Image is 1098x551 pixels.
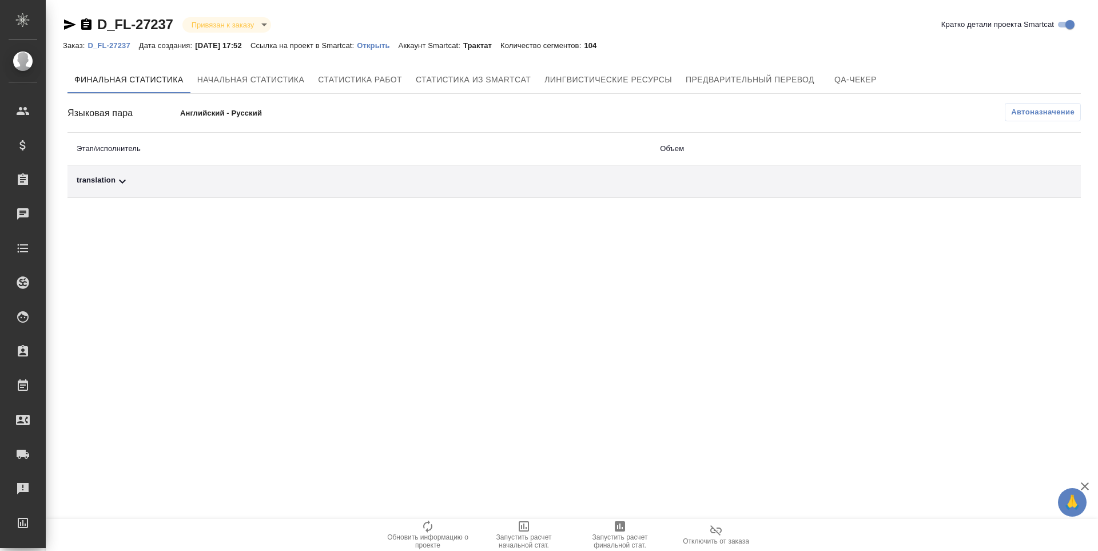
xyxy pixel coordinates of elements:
[97,17,173,32] a: D_FL-27237
[686,73,814,87] span: Предварительный перевод
[180,108,405,119] p: Английский - Русский
[584,41,605,50] p: 104
[63,18,77,31] button: Скопировать ссылку для ЯМессенджера
[463,41,500,50] p: Трактат
[318,73,402,87] span: Статистика работ
[77,175,642,188] div: Toggle Row Expanded
[357,41,398,50] p: Открыть
[544,73,672,87] span: Лингвистические ресурсы
[1058,488,1087,517] button: 🙏
[67,106,180,120] div: Языковая пара
[79,18,93,31] button: Скопировать ссылку
[1011,106,1075,118] span: Автоназначение
[67,133,651,165] th: Этап/исполнитель
[195,41,250,50] p: [DATE] 17:52
[1005,103,1081,121] button: Автоназначение
[941,19,1054,30] span: Кратко детали проекта Smartcat
[87,41,138,50] p: D_FL-27237
[416,73,531,87] span: Статистика из Smartcat
[357,40,398,50] a: Открыть
[399,41,463,50] p: Аккаунт Smartcat:
[188,20,257,30] button: Привязан к заказу
[1063,490,1082,514] span: 🙏
[182,17,271,33] div: Привязан к заказу
[87,40,138,50] a: D_FL-27237
[651,133,951,165] th: Объем
[197,73,305,87] span: Начальная статистика
[828,73,883,87] span: QA-чекер
[63,41,87,50] p: Заказ:
[250,41,357,50] p: Ссылка на проект в Smartcat:
[139,41,195,50] p: Дата создания:
[74,73,184,87] span: Финальная статистика
[500,41,584,50] p: Количество сегментов:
